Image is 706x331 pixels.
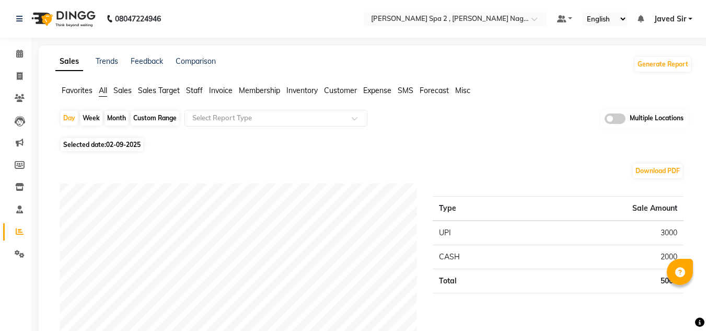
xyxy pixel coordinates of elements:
span: All [99,86,107,95]
div: Custom Range [131,111,179,125]
b: 08047224946 [115,4,161,33]
span: Expense [363,86,391,95]
th: Sale Amount [525,196,684,221]
a: Feedback [131,56,163,66]
button: Download PDF [633,164,682,178]
span: Staff [186,86,203,95]
span: Javed Sir [654,14,686,25]
span: Multiple Locations [630,113,684,124]
div: Month [105,111,129,125]
span: 02-09-2025 [106,141,141,149]
a: Trends [96,56,118,66]
span: Forecast [420,86,449,95]
span: Inventory [286,86,318,95]
td: 5000 [525,269,684,293]
span: Invoice [209,86,233,95]
a: Sales [55,52,83,71]
span: Sales Target [138,86,180,95]
td: 3000 [525,221,684,245]
span: SMS [398,86,413,95]
a: Comparison [176,56,216,66]
iframe: chat widget [662,289,696,321]
td: Total [433,269,525,293]
div: Day [61,111,78,125]
span: Membership [239,86,280,95]
span: Sales [113,86,132,95]
span: Favorites [62,86,92,95]
button: Generate Report [635,57,691,72]
img: logo [27,4,98,33]
span: Customer [324,86,357,95]
td: UPI [433,221,525,245]
span: Selected date: [61,138,143,151]
span: Misc [455,86,470,95]
th: Type [433,196,525,221]
td: CASH [433,245,525,269]
td: 2000 [525,245,684,269]
div: Week [80,111,102,125]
